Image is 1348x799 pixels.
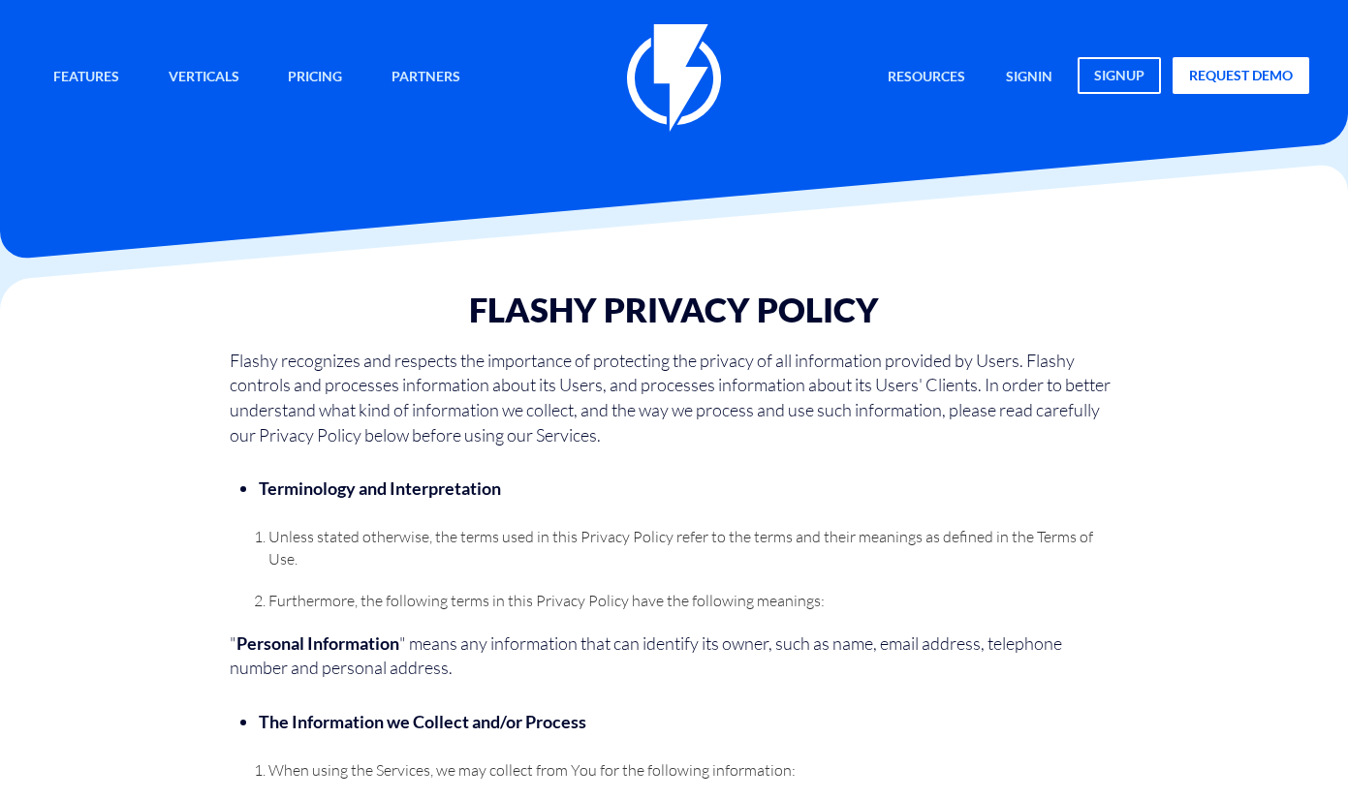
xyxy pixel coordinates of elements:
span: " means any information that can identify its owner, such as name, email address, telephone numbe... [230,632,1062,679]
span: Unless stated otherwise, the terms used in this Privacy Policy refer to the terms and their meani... [268,527,1093,569]
a: Partners [377,57,475,99]
a: Pricing [273,57,357,99]
span: Furthermore, the following terms in this Privacy Policy have the following meanings: [268,591,825,610]
span: Flashy recognizes and respects the importance of protecting the privacy of all information provid... [230,350,1111,446]
a: signin [991,57,1067,99]
strong: The Information we Collect and/or Process [259,711,586,732]
strong: Terminology and Interpretation [259,477,501,499]
strong: Personal Information [236,632,399,654]
a: Features [39,57,134,99]
a: request demo [1173,57,1309,94]
a: signup [1078,57,1161,94]
a: Resources [873,57,980,99]
h1: Flashy Privacy Policy [230,292,1118,328]
span: When using the Services, we may collect from You for the following information: [268,760,796,780]
a: Verticals [154,57,254,99]
span: " [230,632,236,654]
